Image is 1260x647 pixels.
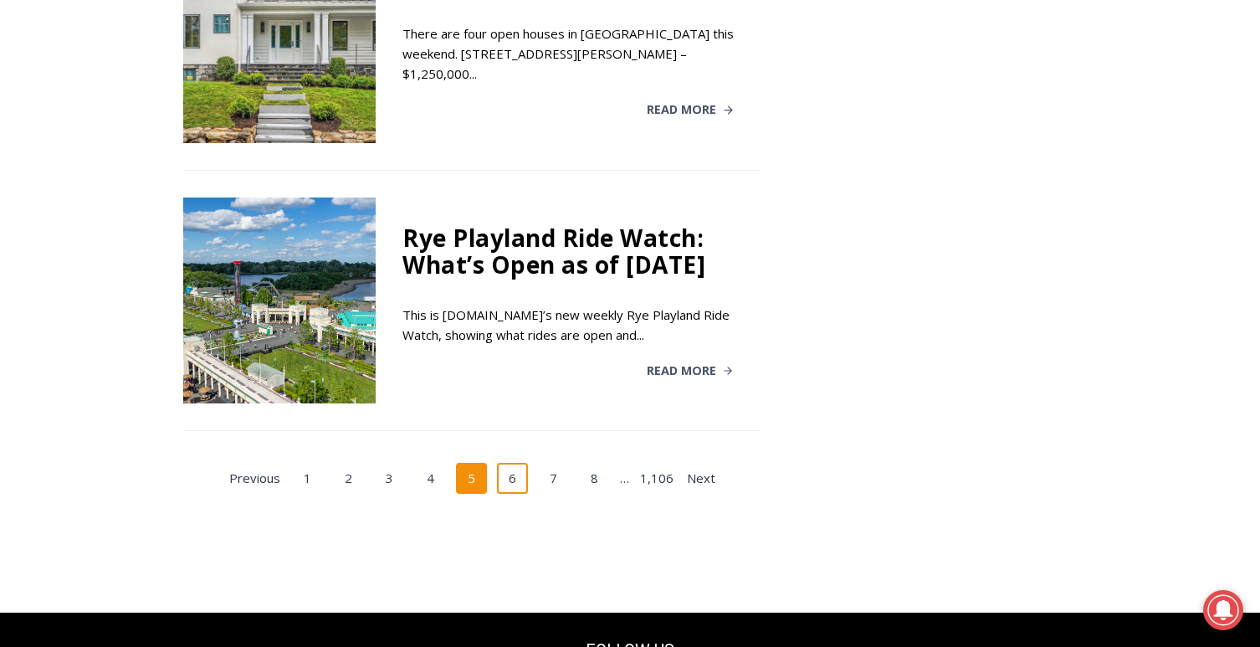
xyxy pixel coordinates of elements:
a: 6 [497,463,529,495]
a: Read More [647,104,735,116]
span: Read More [647,104,716,116]
a: 3 [374,463,406,495]
div: This is [DOMAIN_NAME]’s new weekly Rye Playland Ride Watch, showing what rides are open and... [402,305,734,345]
a: 2 [333,463,365,495]
a: 8 [579,463,611,495]
nav: Posts [183,463,761,495]
a: 4 [415,463,447,495]
a: Previous [228,463,282,495]
a: 1,106 [638,463,675,495]
a: Next [685,463,717,495]
a: Read More [647,365,735,377]
div: Rye Playland Ride Watch: What’s Open as of [DATE] [402,224,734,278]
span: Read More [647,365,716,377]
span: … [620,465,629,493]
a: 7 [538,463,570,495]
span: 5 [456,463,488,495]
div: There are four open houses in [GEOGRAPHIC_DATA] this weekend. [STREET_ADDRESS][PERSON_NAME] – $1,... [402,23,734,84]
a: 1 [292,463,324,495]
